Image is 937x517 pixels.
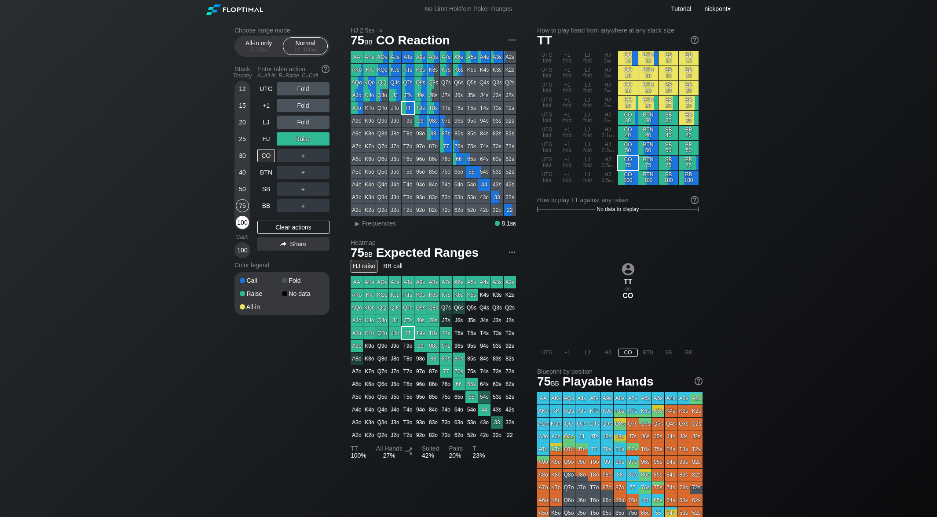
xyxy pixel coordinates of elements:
div: 63o [453,191,465,204]
div: BTN 15 [638,66,658,80]
div: UTG fold [537,111,557,125]
div: T2s [504,102,516,114]
div: J7s [440,89,452,102]
div: 42s [504,178,516,191]
div: 76o [440,153,452,165]
div: BTN 25 [638,96,658,110]
div: BTN 20 [638,81,658,95]
div: 5 – 12 [240,47,277,53]
div: 97s [440,115,452,127]
span: TT [537,33,552,47]
div: KTs [402,64,414,76]
div: T3s [491,102,503,114]
div: K4s [478,64,490,76]
div: Q8s [427,76,439,89]
div: 65o [453,166,465,178]
div: CO 15 [618,66,638,80]
div: HJ 2.5 [598,156,618,170]
div: 86s [453,127,465,140]
div: 87o [427,140,439,153]
div: 99 [414,115,427,127]
div: A4o [351,178,363,191]
div: AKo [351,64,363,76]
div: J9o [389,115,401,127]
div: T5o [402,166,414,178]
div: ATo [351,102,363,114]
div: CO [257,149,275,162]
div: HJ 2 [598,96,618,110]
div: 12 – 100 [287,47,324,53]
div: K3o [363,191,376,204]
div: Q3o [376,191,388,204]
div: T5s [465,102,478,114]
div: 55 [465,166,478,178]
div: Q7s [440,76,452,89]
div: A7o [351,140,363,153]
div: K8s [427,64,439,76]
span: bb [368,27,374,34]
div: UTG fold [537,171,557,185]
div: Q2s [504,76,516,89]
h2: How to play hand from anywhere at any stack size [537,27,699,34]
div: BTN 40 [638,126,658,140]
div: LJ fold [578,171,597,185]
div: SB 75 [659,156,678,170]
div: 93s [491,115,503,127]
div: 50 [236,182,249,196]
div: T9s [414,102,427,114]
div: SB 25 [659,96,678,110]
div: 53s [491,166,503,178]
div: UTG fold [537,126,557,140]
div: 94o [414,178,427,191]
div: J3o [389,191,401,204]
span: bb [364,36,373,46]
div: KK [363,64,376,76]
span: bb [609,132,614,138]
div: Enter table action [257,62,329,82]
img: help.32db89a4.svg [694,376,703,386]
div: 30 [236,149,249,162]
div: Raise [240,291,282,297]
span: bb [609,177,614,183]
div: J7o [389,140,401,153]
div: Q9o [376,115,388,127]
div: BTN 30 [638,111,658,125]
div: 20 [236,116,249,129]
div: Raise [277,132,329,146]
img: help.32db89a4.svg [690,35,699,45]
div: K8o [363,127,376,140]
div: A3s [491,51,503,63]
div: LJ fold [578,66,597,80]
div: T7s [440,102,452,114]
div: 85o [427,166,439,178]
div: SB 100 [659,171,678,185]
div: BB 15 [679,66,699,80]
div: BB 100 [679,171,699,185]
div: HJ 2 [598,81,618,95]
div: CO 25 [618,96,638,110]
div: Fold [277,116,329,129]
span: bb [607,117,612,124]
div: A9o [351,115,363,127]
div: QQ [376,76,388,89]
div: Q5s [465,76,478,89]
div: LJ fold [578,51,597,66]
div: LJ fold [578,96,597,110]
div: J5s [465,89,478,102]
div: T8o [402,127,414,140]
div: K2s [504,64,516,76]
div: HJ 2 [598,111,618,125]
div: +1 fold [557,81,577,95]
div: 84o [427,178,439,191]
div: K4o [363,178,376,191]
div: A=All-in R=Raise C=Call [257,73,329,79]
a: Tutorial [671,5,691,12]
div: No data [282,291,324,297]
div: 73o [440,191,452,204]
div: 77 [440,140,452,153]
div: SB 50 [659,141,678,155]
span: bb [609,147,614,153]
div: A9s [414,51,427,63]
div: J4o [389,178,401,191]
div: K6s [453,64,465,76]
